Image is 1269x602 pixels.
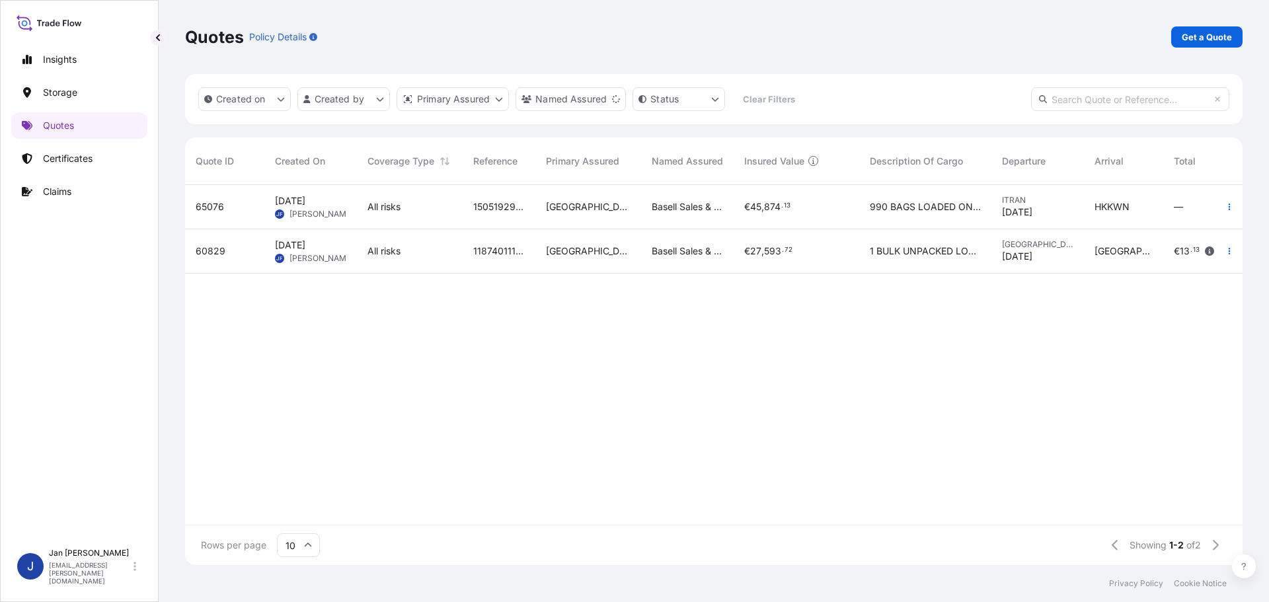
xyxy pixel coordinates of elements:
span: Rows per page [201,539,266,552]
span: 13 [1180,246,1190,256]
button: createdOn Filter options [198,87,291,111]
span: HKKWN [1095,200,1130,213]
span: 13 [1193,248,1200,252]
span: All risks [367,200,401,213]
a: Get a Quote [1171,26,1243,48]
span: [GEOGRAPHIC_DATA] [546,245,631,258]
span: Created On [275,155,325,168]
p: Get a Quote [1182,30,1232,44]
span: ITRAN [1002,195,1073,206]
a: Storage [11,79,147,106]
button: createdBy Filter options [297,87,390,111]
span: 45 [750,202,761,211]
span: 990 BAGS LOADED ONTO 18 PALLETS LOADED INTO 1 40' CONTAINER(S) CLYRELL EC340Q [870,200,981,213]
span: Named Assured [652,155,723,168]
span: [DATE] [1002,250,1032,263]
span: . [782,248,784,252]
a: Quotes [11,112,147,139]
p: Policy Details [249,30,307,44]
a: Insights [11,46,147,73]
a: Certificates [11,145,147,172]
span: of 2 [1186,539,1201,552]
span: Total [1174,155,1196,168]
p: Created by [315,93,365,106]
button: cargoOwner Filter options [516,87,626,111]
span: — [1174,200,1183,213]
span: 13 [784,204,790,208]
span: € [744,202,750,211]
span: , [761,202,764,211]
p: Certificates [43,152,93,165]
p: Created on [216,93,266,106]
span: 593 [764,246,781,256]
a: Cookie Notice [1174,578,1227,589]
p: Jan [PERSON_NAME] [49,548,131,558]
p: Primary Assured [417,93,490,106]
span: 1 BULK UNPACKED LOADED INTO 1 20' DRY VAN HOSTALEN PP H1022 [870,245,981,258]
p: Quotes [43,119,74,132]
span: Departure [1002,155,1046,168]
span: [GEOGRAPHIC_DATA] [1095,245,1153,258]
p: [EMAIL_ADDRESS][PERSON_NAME][DOMAIN_NAME] [49,561,131,585]
span: Quote ID [196,155,234,168]
button: Sort [437,153,453,169]
span: 27 [750,246,761,256]
button: Clear Filters [732,89,806,110]
p: Storage [43,86,77,99]
span: Reference [473,155,518,168]
span: [PERSON_NAME] [289,253,354,264]
span: [DATE] [275,194,305,207]
p: Clear Filters [743,93,795,106]
span: Showing [1130,539,1167,552]
span: 60829 [196,245,225,258]
span: € [744,246,750,256]
span: . [1190,248,1192,252]
span: 1-2 [1169,539,1184,552]
span: . [781,204,783,208]
span: Primary Assured [546,155,619,168]
span: All risks [367,245,401,258]
span: 65076 [196,200,224,213]
span: [GEOGRAPHIC_DATA] [546,200,631,213]
span: [PERSON_NAME] [289,209,354,219]
span: [DATE] [275,239,305,252]
span: 1505192912 [473,200,525,213]
span: Basell Sales & Marketing Company B.V. [652,245,723,258]
span: JF [276,207,283,221]
span: 874 [764,202,781,211]
a: Claims [11,178,147,205]
span: Coverage Type [367,155,434,168]
span: 72 [785,248,792,252]
span: [DATE] [1002,206,1032,219]
span: Basell Sales & Marketing Company B.V. [652,200,723,213]
input: Search Quote or Reference... [1031,87,1229,111]
a: Privacy Policy [1109,578,1163,589]
p: Insights [43,53,77,66]
span: € [1174,246,1180,256]
p: Status [650,93,679,106]
span: JF [276,252,283,265]
span: 1187401113 5013133209 [473,245,525,258]
p: Quotes [185,26,244,48]
span: Arrival [1095,155,1124,168]
button: certificateStatus Filter options [633,87,725,111]
span: [GEOGRAPHIC_DATA] [1002,239,1073,250]
span: , [761,246,764,256]
p: Claims [43,185,71,198]
span: J [27,560,34,573]
span: Insured Value [744,155,804,168]
button: distributor Filter options [397,87,509,111]
span: Description Of Cargo [870,155,963,168]
p: Named Assured [535,93,607,106]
